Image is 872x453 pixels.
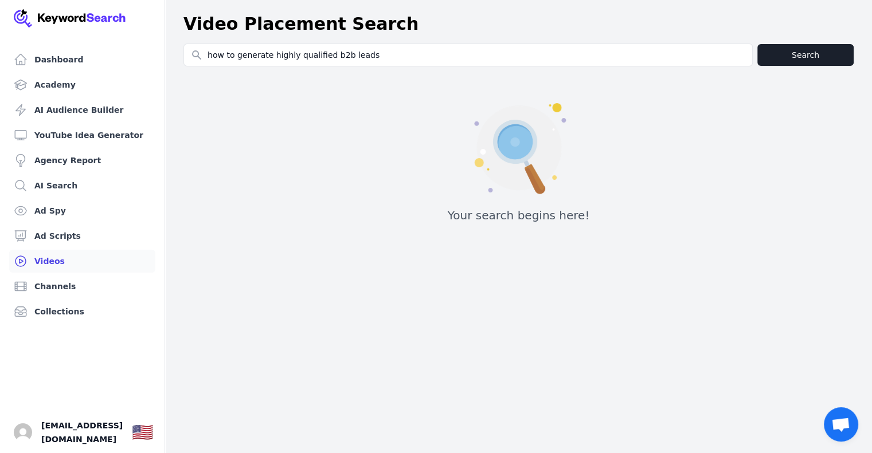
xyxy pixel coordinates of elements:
[757,44,854,66] button: Search
[9,250,155,273] a: Videos
[132,421,153,444] button: 🇺🇸
[14,423,32,442] button: Open user button
[9,149,155,172] a: Agency Report
[183,14,419,34] h1: Video Placement Search
[132,422,153,443] div: 🇺🇸
[9,300,155,323] a: Collections
[41,419,123,446] span: [EMAIL_ADDRESS][DOMAIN_NAME]
[9,124,155,147] a: YouTube Idea Generator
[824,407,858,442] div: Open chat
[9,174,155,197] a: AI Search
[14,423,32,442] img: Reganam Limited
[9,199,155,222] a: Ad Spy
[9,99,155,121] a: AI Audience Builder
[9,48,155,71] a: Dashboard
[9,275,155,298] a: Channels
[448,207,590,223] h2: Your search begins here!
[14,9,126,27] img: Your Company
[184,44,752,66] input: Search
[9,224,155,247] a: Ad Scripts
[9,73,155,96] a: Academy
